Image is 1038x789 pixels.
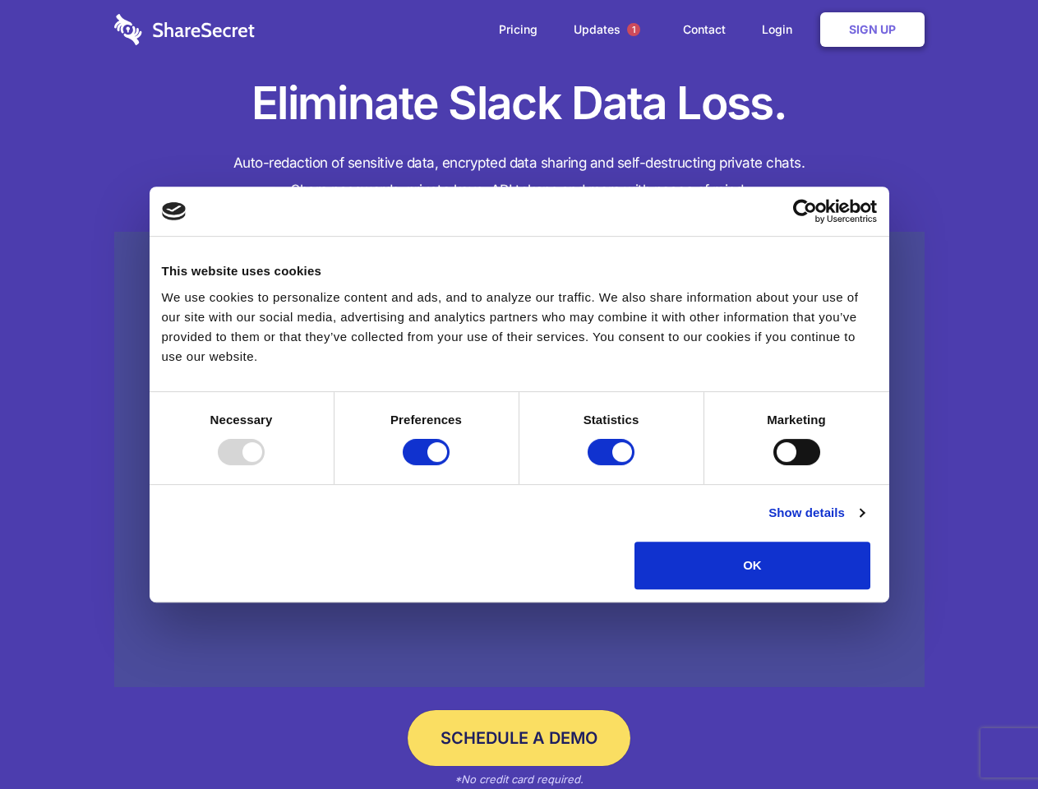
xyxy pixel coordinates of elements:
div: We use cookies to personalize content and ads, and to analyze our traffic. We also share informat... [162,288,877,367]
h4: Auto-redaction of sensitive data, encrypted data sharing and self-destructing private chats. Shar... [114,150,925,204]
em: *No credit card required. [454,773,584,786]
a: Schedule a Demo [408,710,630,766]
a: Sign Up [820,12,925,47]
strong: Statistics [584,413,639,427]
a: Pricing [482,4,554,55]
a: Login [745,4,817,55]
strong: Marketing [767,413,826,427]
img: logo [162,202,187,220]
a: Show details [768,503,864,523]
button: OK [634,542,870,589]
a: Wistia video thumbnail [114,232,925,688]
h1: Eliminate Slack Data Loss. [114,74,925,133]
img: logo-wordmark-white-trans-d4663122ce5f474addd5e946df7df03e33cb6a1c49d2221995e7729f52c070b2.svg [114,14,255,45]
div: This website uses cookies [162,261,877,281]
strong: Necessary [210,413,273,427]
strong: Preferences [390,413,462,427]
a: Contact [667,4,742,55]
span: 1 [627,23,640,36]
a: Usercentrics Cookiebot - opens in a new window [733,199,877,224]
